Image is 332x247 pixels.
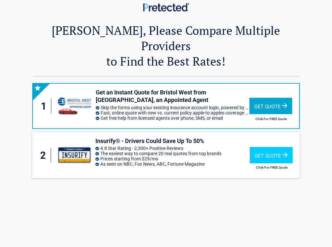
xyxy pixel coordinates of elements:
h2: [PERSON_NAME], Please Compare Multiple Providers to Find the Best Rates! [33,23,299,69]
h2: Click For FREE Quote [250,166,294,169]
li: Fast, online quote with new vs. current policy apple-to-apples coverage comparison [96,110,249,115]
h3: Get an Instant Quote for Bristol West from [GEOGRAPHIC_DATA], an Appointed Agent [96,89,249,104]
li: Skip the forms using your existing insurance account login, powered by Trellis [96,105,249,110]
div: Get Quote [249,98,292,114]
img: savvy's logo [57,96,92,116]
div: Get Quote [250,147,293,163]
li: As seen on NBC, Fox News, ABC, Fortune Magazine [95,161,250,167]
li: The easiest way to compare 20 real quotes from top brands [95,151,250,156]
div: 2 [39,148,51,163]
li: 4.8 Star Rating - 2,300+ Positive Reviews [95,146,250,151]
img: insurify's logo [57,147,92,164]
div: 1 [39,99,52,113]
img: Main Logo [143,3,189,11]
h3: Insurify® - Drivers Could Save Up To 50% [95,137,250,145]
h2: Click For FREE Quote [249,117,293,121]
li: Get free help from licensed agents over phone, SMS, or email [96,115,249,121]
li: Prices starting from $29/mo [95,156,250,161]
